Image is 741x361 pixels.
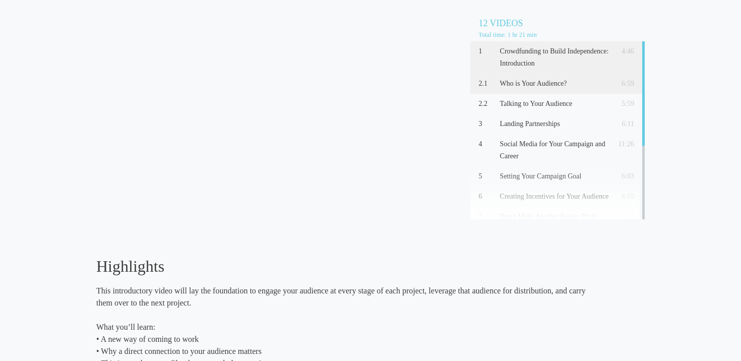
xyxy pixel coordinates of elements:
[500,98,609,110] p: Talking to Your Audience
[500,191,609,203] p: Creating Incentives for Your Audience
[613,45,634,57] p: 4:46
[478,211,496,223] p: 7
[500,118,609,130] p: Landing Partnerships
[478,118,496,130] p: 3
[613,98,634,110] p: 5:59
[613,118,634,130] p: 6:11
[478,16,645,30] h5: 12 Videos
[500,211,609,235] p: Don’t Make Another Boring Pitch Video.
[478,45,496,57] p: 1
[613,138,634,150] p: 11:26
[613,191,634,203] p: 6:55
[96,323,155,331] span: What you’ll learn:
[478,98,496,110] p: 2.2
[478,170,496,183] p: 5
[500,170,609,183] p: Setting Your Campaign Goal
[613,78,634,90] p: 6:59
[96,285,590,309] p: This introductory video will lay the foundation to engage your audience at every stage of each pr...
[613,170,634,183] p: 6:03
[500,78,609,90] p: Who is Your Audience?
[500,138,609,162] p: Social Media for Your Campaign and Career
[96,256,590,277] h3: Highlights
[500,45,609,70] p: Crowdfunding to Build Independence: Introduction
[478,78,496,90] p: 2.1
[478,30,645,39] p: Total time: 1 hr 21 min
[613,211,634,223] p: 4:44
[478,191,496,203] p: 6
[478,138,496,150] p: 4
